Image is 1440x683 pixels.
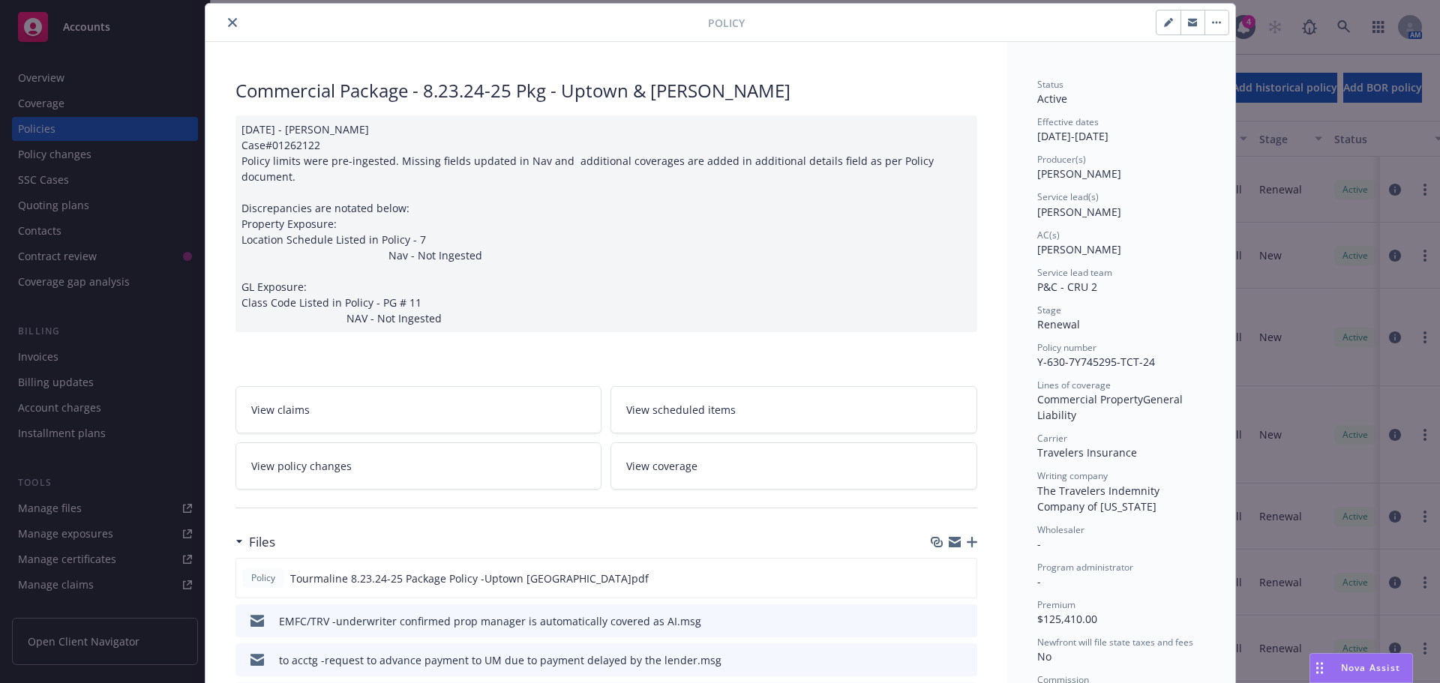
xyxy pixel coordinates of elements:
span: P&C - CRU 2 [1037,280,1097,294]
span: - [1037,537,1041,551]
a: View coverage [610,442,977,490]
button: Nova Assist [1309,653,1413,683]
a: View claims [235,386,602,433]
div: EMFC/TRV -underwriter confirmed prop manager is automatically covered as AI.msg [279,613,701,629]
div: Commercial Package - 8.23.24-25 Pkg - Uptown & [PERSON_NAME] [235,78,977,103]
button: download file [933,571,945,586]
span: View policy changes [251,458,352,474]
span: View coverage [626,458,697,474]
div: to acctg -request to advance payment to UM due to payment delayed by the lender.msg [279,652,721,668]
span: Policy number [1037,341,1096,354]
span: - [1037,574,1041,589]
span: View scheduled items [626,402,736,418]
div: Drag to move [1310,654,1329,682]
div: Files [235,532,275,552]
span: Y-630-7Y745295-TCT-24 [1037,355,1155,369]
span: Status [1037,78,1063,91]
span: Writing company [1037,469,1108,482]
span: $125,410.00 [1037,612,1097,626]
span: Travelers Insurance [1037,445,1137,460]
span: Premium [1037,598,1075,611]
span: Effective dates [1037,115,1099,128]
span: Renewal [1037,317,1080,331]
span: General Liability [1037,392,1186,422]
button: download file [934,652,946,668]
span: Policy [248,571,278,585]
span: AC(s) [1037,229,1060,241]
span: View claims [251,402,310,418]
button: preview file [958,613,971,629]
button: close [223,13,241,31]
a: View scheduled items [610,386,977,433]
span: [PERSON_NAME] [1037,205,1121,219]
span: Newfront will file state taxes and fees [1037,636,1193,649]
span: Carrier [1037,432,1067,445]
span: [PERSON_NAME] [1037,242,1121,256]
span: Producer(s) [1037,153,1086,166]
span: Program administrator [1037,561,1133,574]
button: preview file [957,571,970,586]
span: Nova Assist [1341,661,1400,674]
div: [DATE] - [DATE] [1037,115,1205,144]
span: Service lead(s) [1037,190,1099,203]
button: download file [934,613,946,629]
span: Active [1037,91,1067,106]
h3: Files [249,532,275,552]
button: preview file [958,652,971,668]
div: [DATE] - [PERSON_NAME] Case#01262122 Policy limits were pre-ingested. Missing fields updated in N... [235,115,977,332]
span: Tourmaline 8.23.24-25 Package Policy -Uptown [GEOGRAPHIC_DATA]pdf [290,571,649,586]
span: No [1037,649,1051,664]
span: Service lead team [1037,266,1112,279]
span: Commercial Property [1037,392,1143,406]
span: [PERSON_NAME] [1037,166,1121,181]
span: Policy [708,15,745,31]
span: Wholesaler [1037,523,1084,536]
span: Stage [1037,304,1061,316]
a: View policy changes [235,442,602,490]
span: Lines of coverage [1037,379,1111,391]
span: The Travelers Indemnity Company of [US_STATE] [1037,484,1162,514]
